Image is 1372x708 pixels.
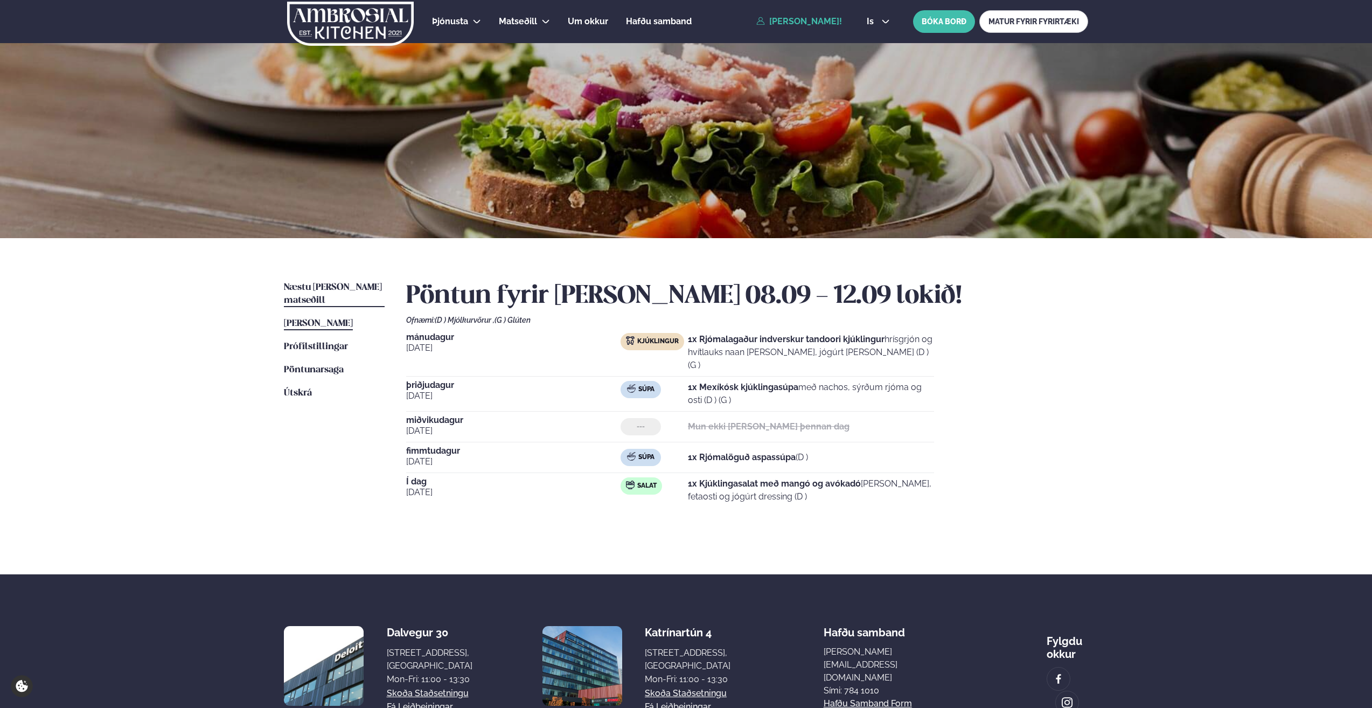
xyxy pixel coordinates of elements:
p: Sími: 784 1010 [824,684,953,697]
span: Hafðu samband [824,617,905,639]
a: [PERSON_NAME][EMAIL_ADDRESS][DOMAIN_NAME] [824,645,953,684]
p: [PERSON_NAME], fetaosti og jógúrt dressing (D ) [688,477,934,503]
span: [PERSON_NAME] [284,319,353,328]
div: Ofnæmi: [406,316,1088,324]
span: Súpa [638,385,654,394]
a: Pöntunarsaga [284,364,344,377]
span: Matseðill [499,16,537,26]
a: MATUR FYRIR FYRIRTÆKI [979,10,1088,33]
a: image alt [1047,668,1070,690]
span: Prófílstillingar [284,342,348,351]
span: Um okkur [568,16,608,26]
span: [DATE] [406,455,621,468]
img: salad.svg [626,481,635,489]
img: chicken.svg [626,336,635,345]
a: Cookie settings [11,675,33,697]
span: [DATE] [406,390,621,402]
p: (D ) [688,451,808,464]
strong: 1x Rjómalagaður indverskur tandoori kjúklingur [688,334,885,344]
span: Kjúklingur [637,337,679,346]
span: (G ) Glúten [495,316,531,324]
strong: Mun ekki [PERSON_NAME] þennan dag [688,421,849,432]
span: Hafðu samband [626,16,692,26]
span: [DATE] [406,486,621,499]
h2: Pöntun fyrir [PERSON_NAME] 08.09 - 12.09 lokið! [406,281,1088,311]
strong: 1x Rjómalöguð aspassúpa [688,452,796,462]
a: Um okkur [568,15,608,28]
img: image alt [542,626,622,706]
span: is [867,17,877,26]
img: image alt [1053,673,1064,685]
a: Matseðill [499,15,537,28]
p: með nachos, sýrðum rjóma og osti (D ) (G ) [688,381,934,407]
span: Salat [637,482,657,490]
a: Þjónusta [432,15,468,28]
a: Útskrá [284,387,312,400]
span: miðvikudagur [406,416,621,425]
span: Súpa [638,453,654,462]
img: soup.svg [627,452,636,461]
a: Skoða staðsetningu [387,687,469,700]
div: Fylgdu okkur [1047,626,1088,661]
span: þriðjudagur [406,381,621,390]
span: Pöntunarsaga [284,365,344,374]
div: Mon-Fri: 11:00 - 13:30 [645,673,730,686]
div: Dalvegur 30 [387,626,472,639]
a: Hafðu samband [626,15,692,28]
div: [STREET_ADDRESS], [GEOGRAPHIC_DATA] [645,647,730,672]
span: Útskrá [284,388,312,398]
div: Katrínartún 4 [645,626,730,639]
span: fimmtudagur [406,447,621,455]
strong: 1x Kjúklingasalat með mangó og avókadó [688,478,861,489]
span: [DATE] [406,342,621,355]
div: [STREET_ADDRESS], [GEOGRAPHIC_DATA] [387,647,472,672]
img: logo [286,2,415,46]
a: Skoða staðsetningu [645,687,727,700]
img: image alt [284,626,364,706]
span: [DATE] [406,425,621,438]
span: mánudagur [406,333,621,342]
strong: 1x Mexíkósk kjúklingasúpa [688,382,798,392]
a: Prófílstillingar [284,341,348,353]
span: --- [637,422,645,431]
a: [PERSON_NAME]! [756,17,842,26]
p: hrísgrjón og hvítlauks naan [PERSON_NAME], jógúrt [PERSON_NAME] (D ) (G ) [688,333,934,372]
a: Næstu [PERSON_NAME] matseðill [284,281,385,307]
a: [PERSON_NAME] [284,317,353,330]
div: Mon-Fri: 11:00 - 13:30 [387,673,472,686]
button: is [858,17,899,26]
span: Í dag [406,477,621,486]
button: BÓKA BORÐ [913,10,975,33]
img: soup.svg [627,384,636,393]
span: Næstu [PERSON_NAME] matseðill [284,283,382,305]
span: (D ) Mjólkurvörur , [435,316,495,324]
span: Þjónusta [432,16,468,26]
